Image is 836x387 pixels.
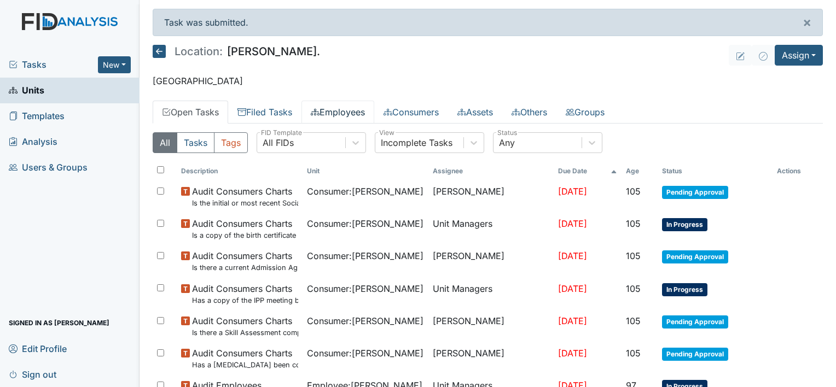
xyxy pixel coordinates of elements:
[192,185,298,208] span: Audit Consumers Charts Is the initial or most recent Social Evaluation in the chart?
[307,314,423,327] span: Consumer : [PERSON_NAME]
[558,283,587,294] span: [DATE]
[192,347,298,370] span: Audit Consumers Charts Has a colonoscopy been completed for all males and females over 50 or is t...
[307,249,423,262] span: Consumer : [PERSON_NAME]
[626,348,641,359] span: 105
[192,327,298,338] small: Is there a Skill Assessment completed and updated yearly (no more than one year old)
[558,348,587,359] span: [DATE]
[662,250,728,263] span: Pending Approval
[374,101,448,124] a: Consumers
[428,342,554,374] td: [PERSON_NAME]
[177,132,214,153] button: Tasks
[658,162,773,180] th: Toggle SortBy
[192,314,298,338] span: Audit Consumers Charts Is there a Skill Assessment completed and updated yearly (no more than one...
[307,347,423,360] span: Consumer : [PERSON_NAME]
[263,136,294,149] div: All FIDs
[9,366,56,383] span: Sign out
[153,132,177,153] button: All
[98,56,131,73] button: New
[192,249,298,273] span: Audit Consumers Charts Is there a current Admission Agreement (within one year)?
[177,162,303,180] th: Toggle SortBy
[803,14,811,30] span: ×
[428,213,554,245] td: Unit Managers
[428,245,554,277] td: [PERSON_NAME]
[381,136,452,149] div: Incomplete Tasks
[558,218,587,229] span: [DATE]
[428,180,554,213] td: [PERSON_NAME]
[792,9,822,36] button: ×
[626,250,641,261] span: 105
[558,250,587,261] span: [DATE]
[626,218,641,229] span: 105
[9,58,98,71] a: Tasks
[499,136,515,149] div: Any
[662,218,707,231] span: In Progress
[9,108,65,125] span: Templates
[9,340,67,357] span: Edit Profile
[214,132,248,153] button: Tags
[558,186,587,197] span: [DATE]
[662,348,728,361] span: Pending Approval
[301,101,374,124] a: Employees
[192,295,298,306] small: Has a copy of the IPP meeting been sent to the Parent/Guardian [DATE] of the meeting?
[157,166,164,173] input: Toggle All Rows Selected
[773,162,823,180] th: Actions
[558,315,587,326] span: [DATE]
[303,162,428,180] th: Toggle SortBy
[9,133,57,150] span: Analysis
[307,282,423,295] span: Consumer : [PERSON_NAME]
[153,101,228,124] a: Open Tasks
[622,162,658,180] th: Toggle SortBy
[554,162,622,180] th: Toggle SortBy
[153,74,823,87] p: [GEOGRAPHIC_DATA]
[626,283,641,294] span: 105
[307,217,423,230] span: Consumer : [PERSON_NAME]
[448,101,502,124] a: Assets
[192,360,298,370] small: Has a [MEDICAL_DATA] been completed for all [DEMOGRAPHIC_DATA] and [DEMOGRAPHIC_DATA] over 50 or ...
[192,282,298,306] span: Audit Consumers Charts Has a copy of the IPP meeting been sent to the Parent/Guardian within 30 d...
[626,186,641,197] span: 105
[9,159,88,176] span: Users & Groups
[775,45,823,66] button: Assign
[153,9,823,36] div: Task was submitted.
[502,101,556,124] a: Others
[556,101,614,124] a: Groups
[662,186,728,199] span: Pending Approval
[9,82,44,99] span: Units
[153,45,320,58] h5: [PERSON_NAME].
[192,230,298,241] small: Is a copy of the birth certificate found in the file?
[428,162,554,180] th: Assignee
[428,278,554,310] td: Unit Managers
[228,101,301,124] a: Filed Tasks
[192,262,298,273] small: Is there a current Admission Agreement ([DATE])?
[626,315,641,326] span: 105
[662,283,707,296] span: In Progress
[192,217,298,241] span: Audit Consumers Charts Is a copy of the birth certificate found in the file?
[9,314,109,331] span: Signed in as [PERSON_NAME]
[175,46,223,57] span: Location:
[662,315,728,329] span: Pending Approval
[428,310,554,342] td: [PERSON_NAME]
[192,198,298,208] small: Is the initial or most recent Social Evaluation in the chart?
[153,132,248,153] div: Type filter
[307,185,423,198] span: Consumer : [PERSON_NAME]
